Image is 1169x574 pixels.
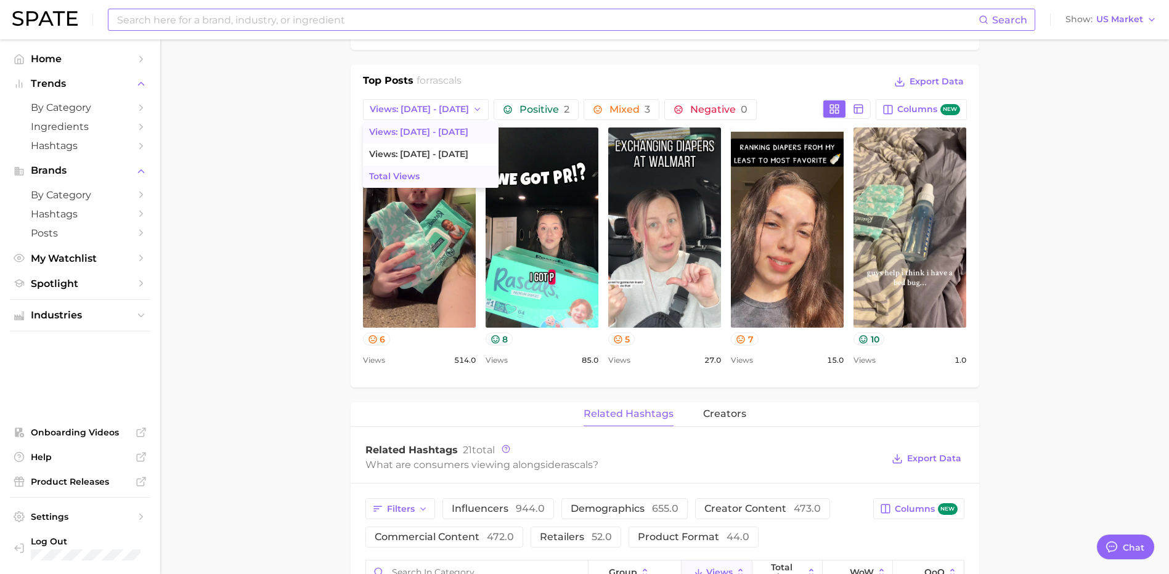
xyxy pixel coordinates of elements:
span: Export Data [907,453,961,464]
span: product format [638,532,749,542]
button: Brands [10,161,150,180]
button: 10 [853,333,884,346]
span: Columns [897,104,959,116]
span: 27.0 [704,353,721,368]
span: Columns [895,503,957,515]
span: related hashtags [584,408,674,419]
button: 8 [486,333,513,346]
button: 7 [731,333,759,346]
span: 0 [741,103,747,115]
button: 5 [608,333,635,346]
img: SPATE [12,11,78,26]
span: 944.0 [516,503,545,514]
span: retailers [540,532,612,542]
span: new [938,503,958,515]
button: Filters [365,498,435,519]
span: 3 [645,103,650,115]
a: Onboarding Videos [10,423,150,442]
span: Views [731,353,753,368]
span: Views: [DATE] - [DATE] [369,149,468,160]
span: Views [853,353,876,368]
span: 2 [564,103,569,115]
a: My Watchlist [10,249,150,268]
a: Spotlight [10,274,150,293]
span: Product Releases [31,476,129,487]
a: Posts [10,224,150,243]
button: ShowUS Market [1062,12,1160,28]
button: Export Data [889,450,964,467]
span: Onboarding Videos [31,427,129,438]
span: by Category [31,189,129,201]
span: Mixed [609,105,650,115]
span: 472.0 [487,531,514,543]
a: Product Releases [10,472,150,491]
span: Views: [DATE] - [DATE] [370,104,469,115]
input: Search here for a brand, industry, or ingredient [116,9,979,30]
span: Industries [31,310,129,321]
span: Negative [690,105,747,115]
a: Hashtags [10,136,150,155]
span: commercial content [375,532,514,542]
span: creators [703,408,746,419]
span: 15.0 [827,353,844,368]
a: Log out. Currently logged in with e-mail byers.al@pg.com. [10,532,150,564]
span: Brands [31,165,129,176]
span: US Market [1096,16,1143,23]
span: new [940,104,960,116]
span: influencers [452,504,545,514]
span: Positive [519,105,569,115]
span: Settings [31,511,129,522]
button: Columnsnew [876,99,966,120]
span: rascals [561,459,593,471]
span: 655.0 [652,503,678,514]
ul: Views: [DATE] - [DATE] [363,121,499,188]
button: Export Data [891,73,966,91]
span: 21 [463,444,472,456]
span: Help [31,451,129,463]
div: What are consumers viewing alongside ? [365,456,883,473]
a: Help [10,448,150,466]
button: Views: [DATE] - [DATE] [363,99,489,120]
span: demographics [571,504,678,514]
span: Search [992,14,1027,26]
span: total [463,444,495,456]
h1: Top Posts [363,73,413,92]
span: Related Hashtags [365,444,458,456]
a: by Category [10,98,150,117]
button: 6 [363,333,391,346]
span: 85.0 [582,353,598,368]
span: 473.0 [794,503,821,514]
span: Views [486,353,508,368]
span: Spotlight [31,278,129,289]
span: rascals [430,75,462,86]
span: Export Data [910,76,964,87]
span: Hashtags [31,140,129,152]
span: Ingredients [31,121,129,132]
span: Filters [387,504,415,514]
span: Posts [31,227,129,239]
a: Ingredients [10,117,150,136]
span: Views [363,353,385,368]
span: 52.0 [592,531,612,543]
button: Trends [10,75,150,93]
h2: for [417,73,462,92]
span: Trends [31,78,129,89]
a: Hashtags [10,204,150,224]
span: Home [31,53,129,65]
a: Home [10,49,150,68]
span: Total Views [369,171,420,182]
span: creator content [704,504,821,514]
span: Log Out [31,536,141,547]
span: Views: [DATE] - [DATE] [369,127,468,137]
span: 514.0 [454,353,476,368]
span: 44.0 [727,531,749,543]
span: Show [1065,16,1093,23]
a: by Category [10,185,150,204]
span: by Category [31,102,129,113]
span: Views [608,353,630,368]
span: My Watchlist [31,253,129,264]
button: Columnsnew [873,498,964,519]
button: Industries [10,306,150,325]
span: 1.0 [955,353,966,368]
a: Settings [10,507,150,526]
